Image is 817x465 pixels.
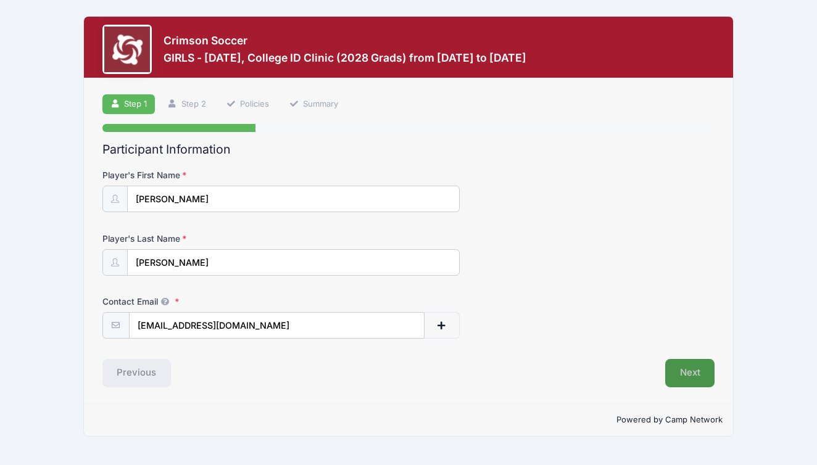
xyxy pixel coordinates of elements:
p: Powered by Camp Network [94,414,723,426]
label: Player's Last Name [102,232,307,245]
button: Next [665,359,715,387]
label: Player's First Name [102,169,307,181]
label: Contact Email [102,295,307,308]
h3: GIRLS - [DATE], College ID Clinic (2028 Grads) from [DATE] to [DATE] [164,51,526,64]
a: Policies [218,94,277,115]
a: Step 1 [102,94,156,115]
input: Player's Last Name [127,249,460,276]
h2: Participant Information [102,142,715,157]
a: Summary [281,94,346,115]
input: Player's First Name [127,186,460,212]
a: Step 2 [159,94,214,115]
input: email@email.com [129,312,425,339]
h3: Crimson Soccer [164,34,526,47]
